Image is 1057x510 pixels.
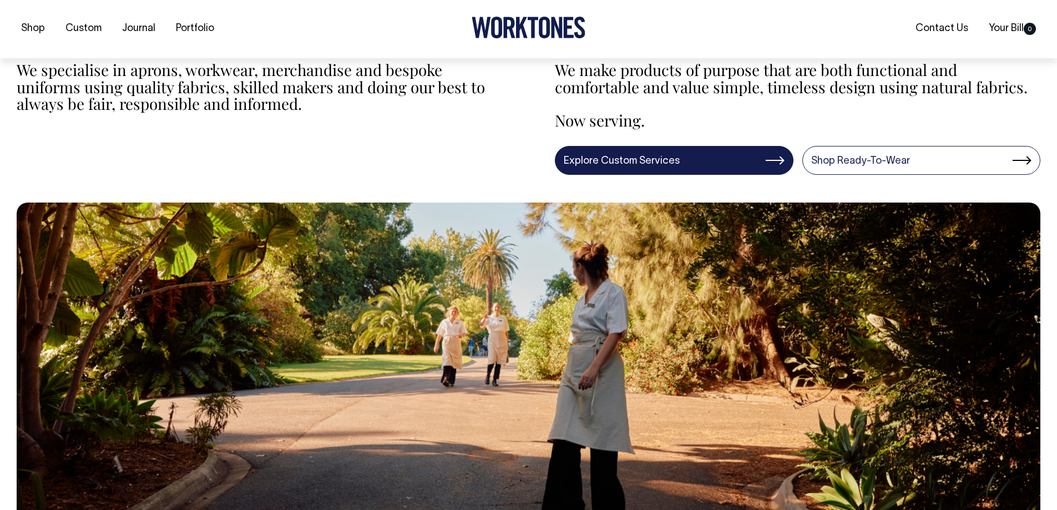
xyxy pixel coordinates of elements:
[984,19,1040,38] a: Your Bill0
[555,62,1040,96] p: We make products of purpose that are both functional and comfortable and value simple, timeless d...
[171,20,219,38] a: Portfolio
[61,20,106,38] a: Custom
[555,146,793,175] a: Explore Custom Services
[17,62,502,113] p: We specialise in aprons, workwear, merchandise and bespoke uniforms using quality fabrics, skille...
[1024,23,1036,35] span: 0
[118,20,160,38] a: Journal
[802,146,1041,175] a: Shop Ready-To-Wear
[911,19,973,38] a: Contact Us
[17,20,49,38] a: Shop
[555,112,1040,129] p: Now serving.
